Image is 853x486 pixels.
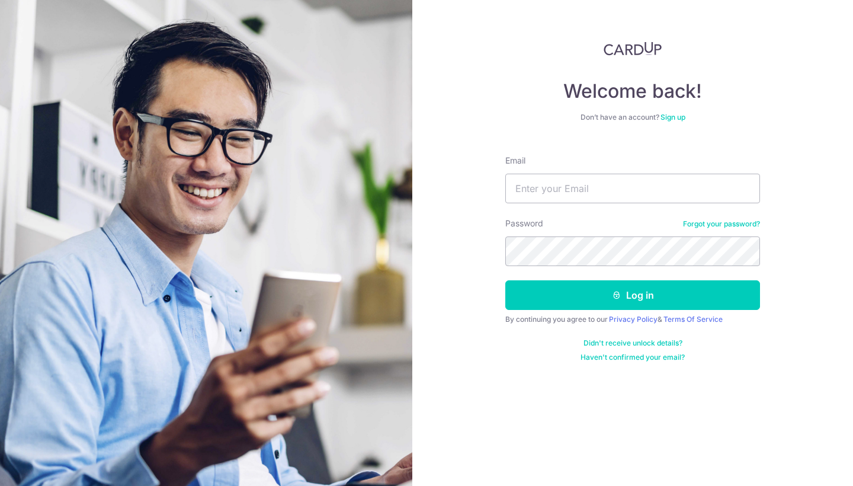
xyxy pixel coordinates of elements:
[663,315,723,324] a: Terms Of Service
[505,280,760,310] button: Log in
[583,338,682,348] a: Didn't receive unlock details?
[609,315,658,324] a: Privacy Policy
[604,41,662,56] img: CardUp Logo
[505,315,760,324] div: By continuing you agree to our &
[505,113,760,122] div: Don’t have an account?
[505,155,525,167] label: Email
[505,79,760,103] h4: Welcome back!
[683,219,760,229] a: Forgot your password?
[505,174,760,203] input: Enter your Email
[505,218,543,229] label: Password
[660,113,685,121] a: Sign up
[581,353,685,362] a: Haven't confirmed your email?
